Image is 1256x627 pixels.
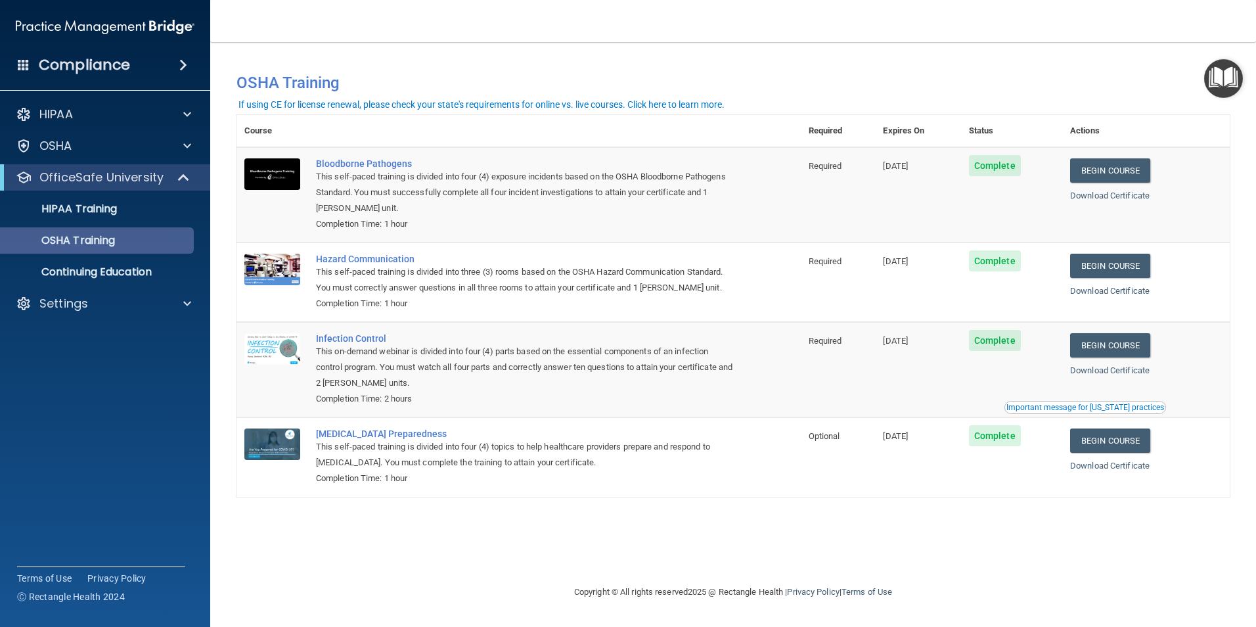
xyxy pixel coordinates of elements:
div: If using CE for license renewal, please check your state's requirements for online vs. live cours... [238,100,725,109]
a: Privacy Policy [787,587,839,597]
p: OfficeSafe University [39,170,164,185]
a: [MEDICAL_DATA] Preparedness [316,429,735,439]
p: OSHA Training [9,234,115,247]
a: Terms of Use [17,572,72,585]
th: Required [801,115,876,147]
a: Infection Control [316,333,735,344]
span: Required [809,161,842,171]
p: Continuing Education [9,266,188,279]
a: HIPAA [16,106,191,122]
a: Download Certificate [1070,286,1150,296]
div: This self-paced training is divided into three (3) rooms based on the OSHA Hazard Communication S... [316,264,735,296]
a: Begin Course [1070,429,1150,453]
span: [DATE] [883,431,908,441]
span: [DATE] [883,336,908,346]
span: [DATE] [883,161,908,171]
span: Ⓒ Rectangle Health 2024 [17,590,125,603]
a: Terms of Use [841,587,892,597]
a: Download Certificate [1070,365,1150,375]
span: Required [809,256,842,266]
a: Settings [16,296,191,312]
h4: Compliance [39,56,130,74]
th: Expires On [875,115,960,147]
a: Privacy Policy [87,572,146,585]
div: This on-demand webinar is divided into four (4) parts based on the essential components of an inf... [316,344,735,391]
a: Hazard Communication [316,254,735,264]
div: This self-paced training is divided into four (4) topics to help healthcare providers prepare and... [316,439,735,471]
div: Important message for [US_STATE] practices [1006,404,1164,411]
div: Completion Time: 1 hour [316,216,735,232]
span: [DATE] [883,256,908,266]
span: Optional [809,431,840,441]
a: OSHA [16,138,191,154]
div: Completion Time: 1 hour [316,471,735,486]
a: Download Certificate [1070,191,1150,200]
span: Complete [969,155,1021,176]
th: Course [236,115,308,147]
div: Copyright © All rights reserved 2025 @ Rectangle Health | | [493,571,973,613]
p: HIPAA [39,106,73,122]
span: Complete [969,425,1021,446]
span: Complete [969,250,1021,271]
th: Status [961,115,1062,147]
span: Complete [969,330,1021,351]
p: OSHA [39,138,72,154]
button: Read this if you are a dental practitioner in the state of CA [1004,401,1166,414]
div: Completion Time: 2 hours [316,391,735,407]
a: Download Certificate [1070,461,1150,471]
a: Begin Course [1070,158,1150,183]
p: Settings [39,296,88,312]
button: If using CE for license renewal, please check your state's requirements for online vs. live cours... [236,98,727,111]
a: OfficeSafe University [16,170,191,185]
a: Begin Course [1070,333,1150,358]
button: Open Resource Center [1204,59,1243,98]
a: Begin Course [1070,254,1150,278]
a: Bloodborne Pathogens [316,158,735,169]
th: Actions [1062,115,1230,147]
h4: OSHA Training [236,74,1230,92]
img: PMB logo [16,14,194,40]
p: HIPAA Training [9,202,117,216]
span: Required [809,336,842,346]
div: This self-paced training is divided into four (4) exposure incidents based on the OSHA Bloodborne... [316,169,735,216]
div: Completion Time: 1 hour [316,296,735,312]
